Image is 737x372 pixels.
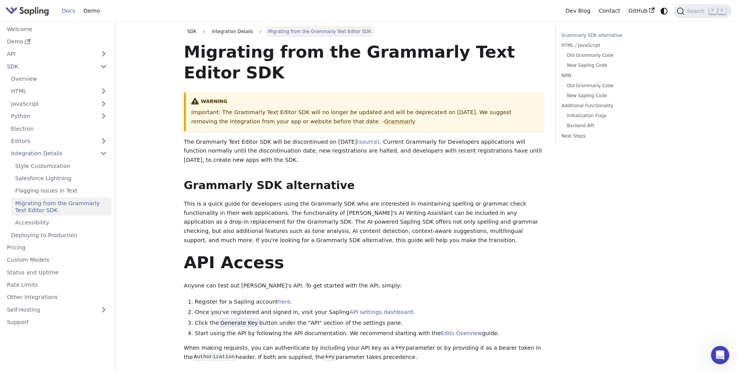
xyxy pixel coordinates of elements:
span: Search [684,8,709,14]
a: here [278,299,290,305]
kbd: K [718,7,726,14]
a: New Sapling Code [567,62,663,69]
li: Click the button under the "API" section of the settings pane. [195,319,545,328]
a: Status and Uptime [3,267,111,278]
a: Other Integrations [3,292,111,303]
button: Expand sidebar category 'API' [96,48,111,60]
a: Additional Functionality [562,102,666,110]
button: Switch between dark and light mode (currently system mode) [659,5,670,17]
span: Migrating from the Grammarly Text Editor SDK [265,26,375,37]
a: Rate Limits [3,279,111,291]
a: Accessibility [11,217,111,228]
a: HTML [7,86,111,97]
span: SDK [187,29,197,34]
button: Search (Command+K) [674,4,731,18]
span: Integration Details [208,26,256,37]
a: Backend API [567,122,663,130]
nav: Breadcrumbs [184,26,545,37]
code: Authorization [193,353,235,361]
a: Dev Blog [561,5,594,17]
a: Welcome [3,23,111,35]
a: SDK [184,26,200,37]
a: API settings dashboard [349,309,413,315]
a: Old Grammarly Code [567,82,663,90]
a: Next Steps [562,133,666,140]
a: Demo [3,36,111,47]
a: Editors [7,136,96,147]
a: Demo [79,5,104,17]
code: key [324,353,335,361]
code: key [395,344,406,352]
a: Contact [595,5,625,17]
a: Electron [7,123,111,134]
a: Migrating from the Grammarly Text Editor SDK [11,198,111,216]
p: Important: The Grammarly Text Editor SDK will no longer be updated and will be deprecated on [DAT... [191,108,539,126]
a: SDK [3,61,96,72]
a: Docs [58,5,79,17]
li: Register for a Sapling account . [195,297,545,307]
button: Collapse sidebar category 'SDK' [96,61,111,72]
li: Once you've registered and signed in, visit your Sapling . [195,308,545,317]
img: Sapling.ai [5,5,49,17]
a: Sapling.ai [5,5,52,17]
a: Self-Hosting [3,304,111,315]
a: Initialization Flags [567,112,663,120]
a: Python [7,111,111,122]
li: Start using the API by following the API documentation. We recommend starting with the guide. [195,329,545,338]
span: Generate Key [219,318,259,327]
a: Edits Overview [441,330,482,336]
p: When making requests, you can authenticate by including your API key as a parameter or by providi... [184,344,545,362]
a: Grammarly [384,118,415,125]
a: Old Grammarly Code [567,52,663,59]
button: Expand sidebar category 'Editors' [96,136,111,147]
h2: Grammarly SDK alternative [184,179,545,193]
a: NPM [562,72,666,80]
a: Integration Details [7,148,111,159]
h1: API Access [184,252,545,273]
iframe: Intercom live chat [711,346,729,364]
p: Anyone can test out [PERSON_NAME]'s API. To get started with the API, simply: [184,281,545,291]
kbd: ⌘ [709,7,717,14]
a: Deploying to Production [7,229,111,241]
a: JavaScript [7,98,111,109]
a: Custom Models [3,254,111,266]
a: API [3,48,96,60]
a: Grammarly SDK alternative [562,32,666,39]
p: This is a quick guide for developers using the Grammarly SDK who are interested in maintaining sp... [184,199,545,245]
a: Salesforce Lightning [11,173,111,184]
a: Flagging Issues in Text [11,185,111,196]
a: New Sapling Code [567,92,663,100]
a: HTML / JavaScript [562,42,666,49]
a: Overview [7,73,111,85]
h1: Migrating from the Grammarly Text Editor SDK [184,42,545,83]
a: Pricing [3,242,111,253]
div: warning [191,97,539,106]
a: Support [3,317,111,328]
a: (source) [357,139,380,145]
a: GitHub [624,5,658,17]
p: The Grammarly Text Editor SDK will be discontinued on [DATE] . Current Grammarly for Developers a... [184,138,545,165]
a: Style Customization [11,160,111,171]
